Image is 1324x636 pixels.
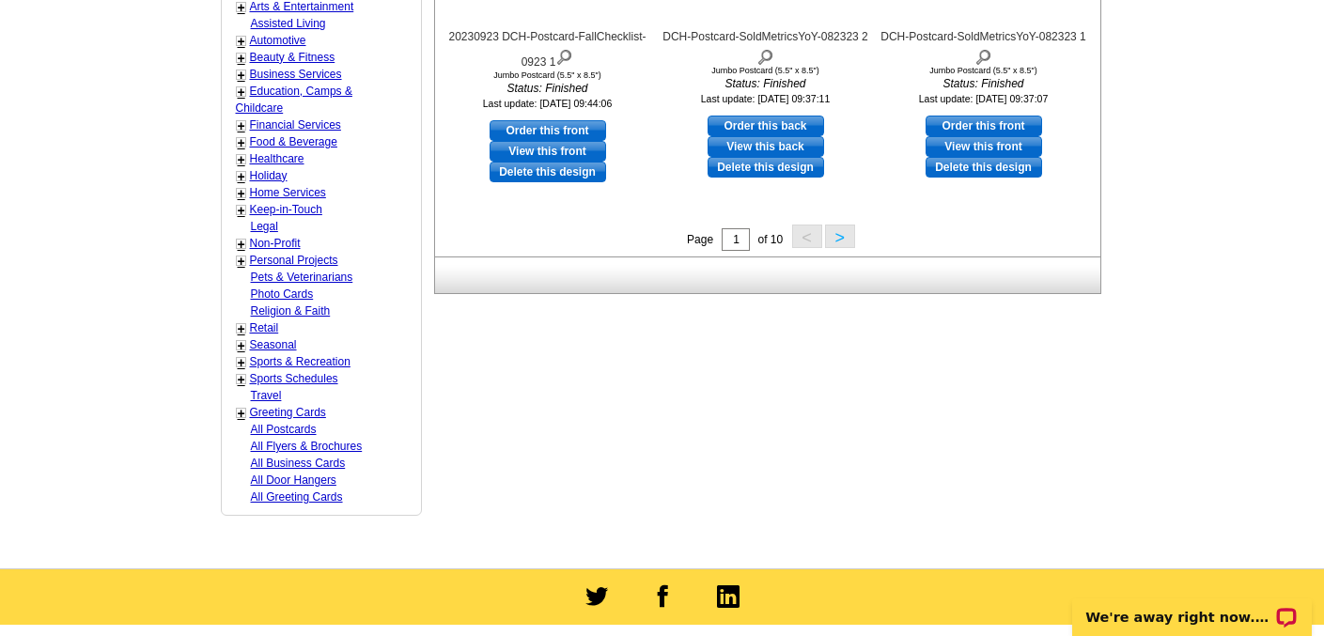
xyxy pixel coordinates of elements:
a: Personal Projects [250,254,338,267]
a: Delete this design [926,157,1042,178]
a: Financial Services [250,118,341,132]
a: Home Services [250,186,326,199]
a: Keep-in-Touch [250,203,322,216]
div: Jumbo Postcard (5.5" x 8.5") [662,66,869,75]
a: use this design [708,116,824,136]
a: All Business Cards [251,457,346,470]
button: < [792,225,822,248]
div: Jumbo Postcard (5.5" x 8.5") [444,70,651,80]
button: > [825,225,855,248]
i: Status: Finished [444,80,651,97]
div: DCH-Postcard-SoldMetricsYoY-082323 1 [880,28,1087,66]
a: Healthcare [250,152,304,165]
a: Assisted Living [251,17,326,30]
img: view design details [974,45,992,66]
a: + [238,135,245,150]
a: All Door Hangers [251,473,336,487]
a: + [238,186,245,201]
a: + [238,152,245,167]
a: Greeting Cards [250,406,326,419]
a: Sports & Recreation [250,355,350,368]
a: Holiday [250,169,288,182]
a: All Postcards [251,423,317,436]
div: 20230923 DCH-Postcard-FallChecklist-0923 1 [444,28,651,70]
a: Delete this design [708,157,824,178]
small: Last update: [DATE] 09:37:07 [919,93,1049,104]
a: Non-Profit [250,237,301,250]
a: Sports Schedules [250,372,338,385]
a: All Greeting Cards [251,490,343,504]
a: + [238,254,245,269]
a: Travel [251,389,282,402]
a: All Flyers & Brochures [251,440,363,453]
a: + [238,169,245,184]
a: Photo Cards [251,287,314,301]
a: + [238,34,245,49]
a: + [238,203,245,218]
a: Automotive [250,34,306,47]
a: Pets & Veterinarians [251,271,353,284]
a: + [238,321,245,336]
a: Religion & Faith [251,304,331,318]
a: + [238,338,245,353]
a: + [238,355,245,370]
a: + [238,406,245,421]
small: Last update: [DATE] 09:44:06 [483,98,613,109]
a: use this design [926,116,1042,136]
a: + [238,51,245,66]
i: Status: Finished [662,75,869,92]
a: + [238,372,245,387]
a: + [238,68,245,83]
a: + [238,85,245,100]
a: Seasonal [250,338,297,351]
img: view design details [756,45,774,66]
a: Legal [251,220,278,233]
a: Business Services [250,68,342,81]
a: View this front [926,136,1042,157]
a: use this design [490,120,606,141]
a: Beauty & Fitness [250,51,335,64]
small: Last update: [DATE] 09:37:11 [701,93,831,104]
a: Delete this design [490,162,606,182]
span: Page [687,233,713,246]
span: of 10 [757,233,783,246]
a: + [238,118,245,133]
i: Status: Finished [880,75,1087,92]
a: Food & Beverage [250,135,337,148]
a: View this back [708,136,824,157]
div: DCH-Postcard-SoldMetricsYoY-082323 2 [662,28,869,66]
a: Education, Camps & Childcare [236,85,352,115]
a: + [238,237,245,252]
iframe: LiveChat chat widget [1060,577,1324,636]
a: View this front [490,141,606,162]
img: view design details [555,45,573,66]
a: Retail [250,321,279,334]
div: Jumbo Postcard (5.5" x 8.5") [880,66,1087,75]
